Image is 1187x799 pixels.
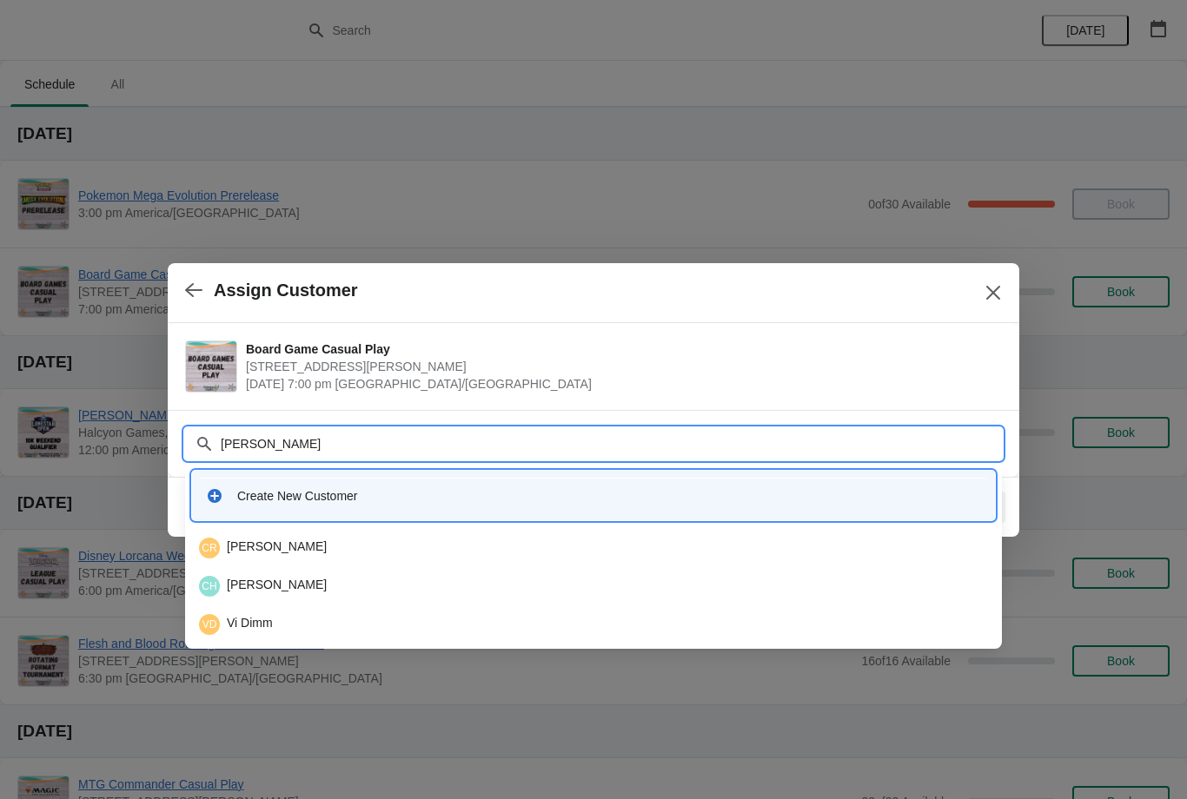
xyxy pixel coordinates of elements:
span: Vi Dimm [199,614,220,635]
div: Create New Customer [237,487,981,505]
li: Chandler Hurych [185,565,1002,604]
input: Search customer name or email [220,428,1002,459]
h2: Assign Customer [214,281,358,300]
text: CH [202,580,216,592]
div: [PERSON_NAME] [199,576,988,597]
div: [PERSON_NAME] [199,538,988,558]
span: Chandler Hurych [199,576,220,597]
text: CR [202,542,217,554]
span: Board Game Casual Play [246,340,993,358]
span: [DATE] 7:00 pm [GEOGRAPHIC_DATA]/[GEOGRAPHIC_DATA] [246,375,993,393]
li: Chance Randel [185,531,1002,565]
span: Chance Randel [199,538,220,558]
text: VD [202,618,217,631]
img: Board Game Casual Play | 2040 Louetta Rd Ste I Spring, TX 77388 | September 13 | 7:00 pm America/... [186,341,236,392]
li: Vi Dimm [185,604,1002,642]
span: [STREET_ADDRESS][PERSON_NAME] [246,358,993,375]
div: Vi Dimm [199,614,988,635]
button: Close [978,277,1009,308]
